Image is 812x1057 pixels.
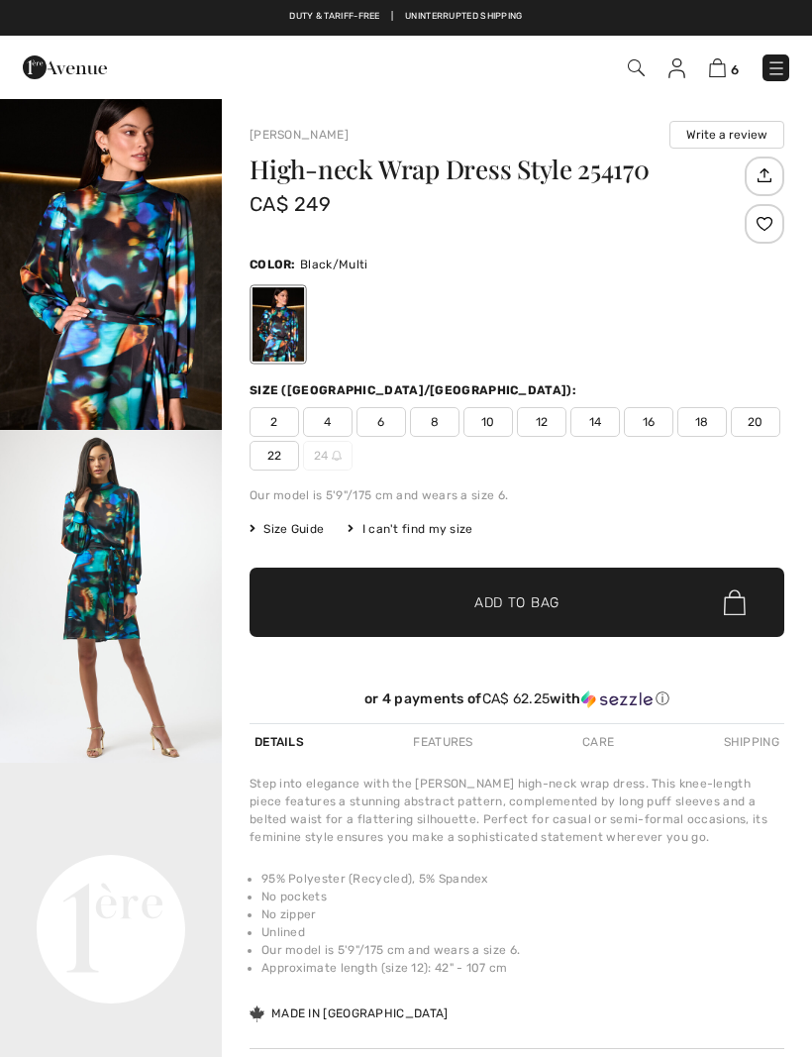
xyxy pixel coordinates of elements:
[570,407,620,437] span: 14
[709,55,739,79] a: 6
[261,923,784,941] li: Unlined
[348,520,472,538] div: I can't find my size
[250,258,296,271] span: Color:
[303,407,353,437] span: 4
[731,407,780,437] span: 20
[250,690,784,715] div: or 4 payments ofCA$ 62.25withSezzle Click to learn more about Sezzle
[250,192,331,216] span: CA$ 249
[668,58,685,78] img: My Info
[628,59,645,76] img: Search
[250,381,580,399] div: Size ([GEOGRAPHIC_DATA]/[GEOGRAPHIC_DATA]):
[709,58,726,77] img: Shopping Bag
[332,451,342,461] img: ring-m.svg
[261,870,784,888] li: 95% Polyester (Recycled), 5% Spandex
[250,775,784,846] div: Step into elegance with the [PERSON_NAME] high-neck wrap dress. This knee-length piece features a...
[356,407,406,437] span: 6
[719,724,784,760] div: Shipping
[250,690,784,708] div: or 4 payments of with
[731,62,739,77] span: 6
[766,58,786,78] img: Menu
[581,690,653,708] img: Sezzle
[250,441,299,471] span: 22
[250,724,309,760] div: Details
[624,407,673,437] span: 16
[250,157,740,182] h1: High-neck Wrap Dress Style 254170
[408,724,477,760] div: Features
[724,589,746,615] img: Bag.svg
[474,592,559,613] span: Add to Bag
[677,407,727,437] span: 18
[250,486,784,504] div: Our model is 5'9"/175 cm and wears a size 6.
[300,258,367,271] span: Black/Multi
[517,407,566,437] span: 12
[261,941,784,959] li: Our model is 5'9"/175 cm and wears a size 6.
[303,441,353,471] span: 24
[23,48,107,87] img: 1ère Avenue
[748,159,780,192] img: Share
[261,959,784,977] li: Approximate length (size 12): 42" - 107 cm
[463,407,513,437] span: 10
[577,724,619,760] div: Care
[253,287,304,362] div: Black/Multi
[250,568,784,637] button: Add to Bag
[250,520,324,538] span: Size Guide
[250,128,349,142] a: [PERSON_NAME]
[250,1004,449,1022] div: Made in [GEOGRAPHIC_DATA]
[410,407,459,437] span: 8
[261,888,784,905] li: No pockets
[23,56,107,75] a: 1ère Avenue
[250,407,299,437] span: 2
[261,905,784,923] li: No zipper
[482,690,551,707] span: CA$ 62.25
[669,121,784,149] button: Write a review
